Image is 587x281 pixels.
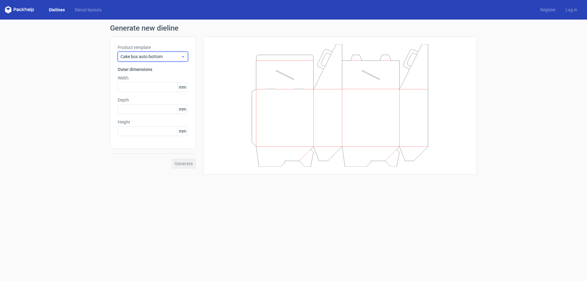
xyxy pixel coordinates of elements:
a: Diecut layouts [70,7,106,13]
span: mm [177,105,188,114]
label: Depth [118,97,188,103]
h3: Outer dimensions [118,66,188,72]
label: Height [118,119,188,125]
a: Register [535,7,561,13]
span: mm [177,127,188,136]
h1: Generate new dieline [110,24,477,32]
a: Dielines [44,7,70,13]
label: Product template [118,44,188,50]
a: Log in [561,7,582,13]
span: mm [177,83,188,92]
span: Cake box auto bottom [120,54,181,60]
label: Width [118,75,188,81]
